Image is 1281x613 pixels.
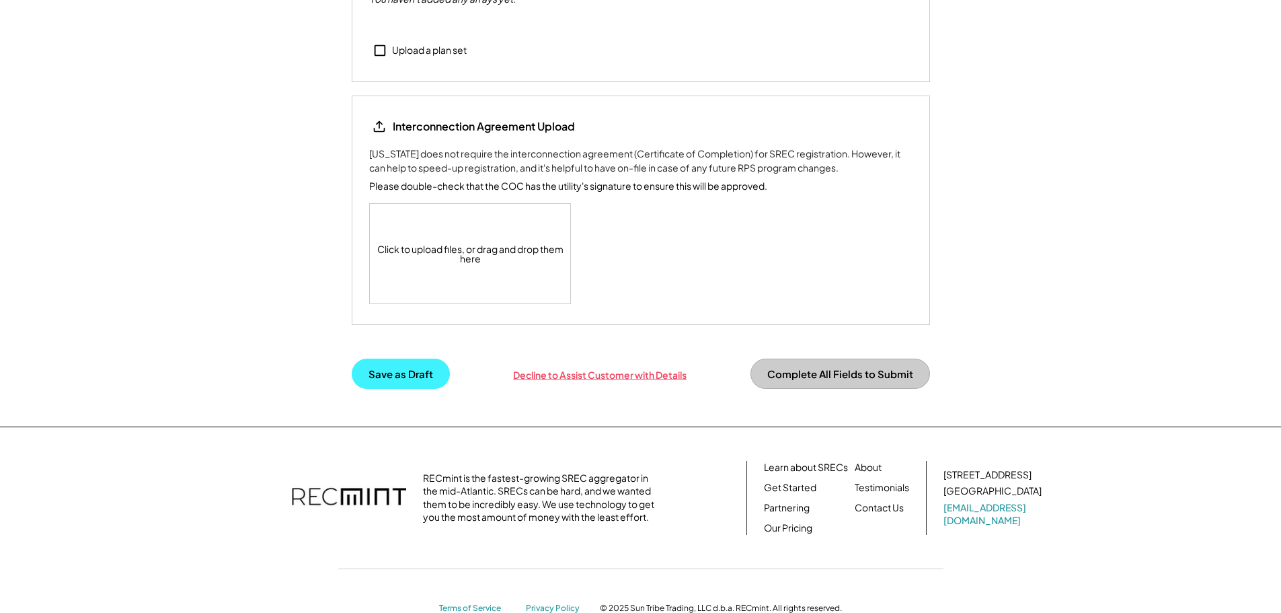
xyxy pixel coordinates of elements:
[369,179,767,193] div: Please double-check that the COC has the utility's signature to ensure this will be approved.
[855,461,882,474] a: About
[764,521,812,535] a: Our Pricing
[292,474,406,521] img: recmint-logotype%403x.png
[392,44,467,57] div: Upload a plan set
[764,501,810,515] a: Partnering
[423,472,662,524] div: RECmint is the fastest-growing SREC aggregator in the mid-Atlantic. SRECs can be hard, and we wan...
[369,147,913,175] div: [US_STATE] does not require the interconnection agreement (Certificate of Completion) for SREC re...
[513,369,687,382] div: Decline to Assist Customer with Details
[750,359,930,389] button: Complete All Fields to Submit
[764,481,816,495] a: Get Started
[943,501,1044,528] a: [EMAIL_ADDRESS][DOMAIN_NAME]
[370,204,572,303] div: Click to upload files, or drag and drop them here
[764,461,848,474] a: Learn about SRECs
[393,119,575,134] div: Interconnection Agreement Upload
[943,484,1042,498] div: [GEOGRAPHIC_DATA]
[943,468,1032,482] div: [STREET_ADDRESS]
[352,359,450,389] button: Save as Draft
[855,501,904,515] a: Contact Us
[855,481,909,495] a: Testimonials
